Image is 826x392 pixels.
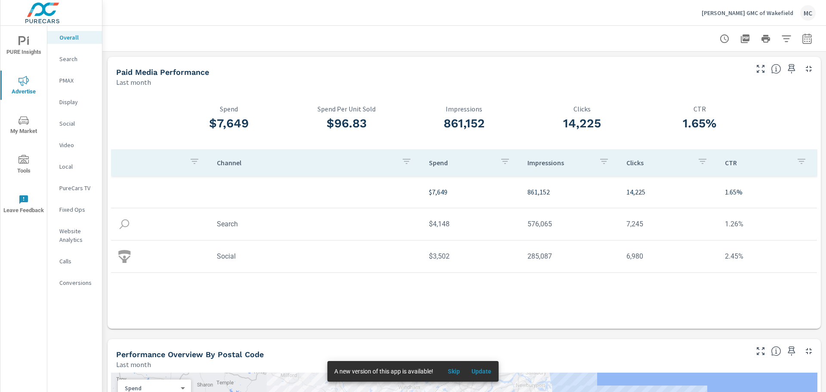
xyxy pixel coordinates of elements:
[116,77,151,87] p: Last month
[771,64,781,74] span: Understand performance metrics over the selected time range.
[527,187,613,197] p: 861,152
[429,158,493,167] p: Spend
[737,30,754,47] button: "Export Report to PDF"
[626,187,712,197] p: 14,225
[116,68,209,77] h5: Paid Media Performance
[785,344,798,358] span: Save this to your personalized report
[59,141,95,149] p: Video
[725,187,810,197] p: 1.65%
[47,160,102,173] div: Local
[59,205,95,214] p: Fixed Ops
[778,30,795,47] button: Apply Filters
[3,76,44,97] span: Advertise
[702,9,793,17] p: [PERSON_NAME] GMC of Wakefield
[210,245,422,267] td: Social
[405,105,523,113] p: Impressions
[641,105,759,113] p: CTR
[47,182,102,194] div: PureCars TV
[170,116,288,131] h3: $7,649
[59,184,95,192] p: PureCars TV
[802,62,816,76] button: Minimize Widget
[47,74,102,87] div: PMAX
[785,62,798,76] span: Save this to your personalized report
[800,5,816,21] div: MC
[521,245,619,267] td: 285,087
[116,359,151,370] p: Last month
[3,36,44,57] span: PURE Insights
[619,245,718,267] td: 6,980
[3,155,44,176] span: Tools
[527,158,592,167] p: Impressions
[47,276,102,289] div: Conversions
[47,255,102,268] div: Calls
[521,213,619,235] td: 576,065
[754,344,767,358] button: Make Fullscreen
[217,158,395,167] p: Channel
[59,257,95,265] p: Calls
[626,158,691,167] p: Clicks
[619,213,718,235] td: 7,245
[288,105,406,113] p: Spend Per Unit Sold
[725,158,789,167] p: CTR
[118,250,131,263] img: icon-social.svg
[523,116,641,131] h3: 14,225
[0,26,47,224] div: nav menu
[641,116,759,131] h3: 1.65%
[47,139,102,151] div: Video
[47,52,102,65] div: Search
[718,213,817,235] td: 1.26%
[170,105,288,113] p: Spend
[59,76,95,85] p: PMAX
[59,119,95,128] p: Social
[523,105,641,113] p: Clicks
[47,203,102,216] div: Fixed Ops
[468,364,495,378] button: Update
[210,213,422,235] td: Search
[59,98,95,106] p: Display
[59,227,95,244] p: Website Analytics
[3,115,44,136] span: My Market
[47,96,102,108] div: Display
[718,245,817,267] td: 2.45%
[47,225,102,246] div: Website Analytics
[771,346,781,356] span: Understand performance data by postal code. Individual postal codes can be selected and expanded ...
[757,30,774,47] button: Print Report
[3,194,44,216] span: Leave Feedback
[125,384,177,392] p: Spend
[440,364,468,378] button: Skip
[59,55,95,63] p: Search
[429,187,514,197] p: $7,649
[47,31,102,44] div: Overall
[422,245,521,267] td: $3,502
[118,218,131,231] img: icon-search.svg
[802,344,816,358] button: Minimize Widget
[59,162,95,171] p: Local
[288,116,406,131] h3: $96.83
[47,117,102,130] div: Social
[59,33,95,42] p: Overall
[444,367,464,375] span: Skip
[116,350,264,359] h5: Performance Overview By Postal Code
[422,213,521,235] td: $4,148
[334,368,433,375] span: A new version of this app is available!
[754,62,767,76] button: Make Fullscreen
[471,367,492,375] span: Update
[59,278,95,287] p: Conversions
[405,116,523,131] h3: 861,152
[798,30,816,47] button: Select Date Range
